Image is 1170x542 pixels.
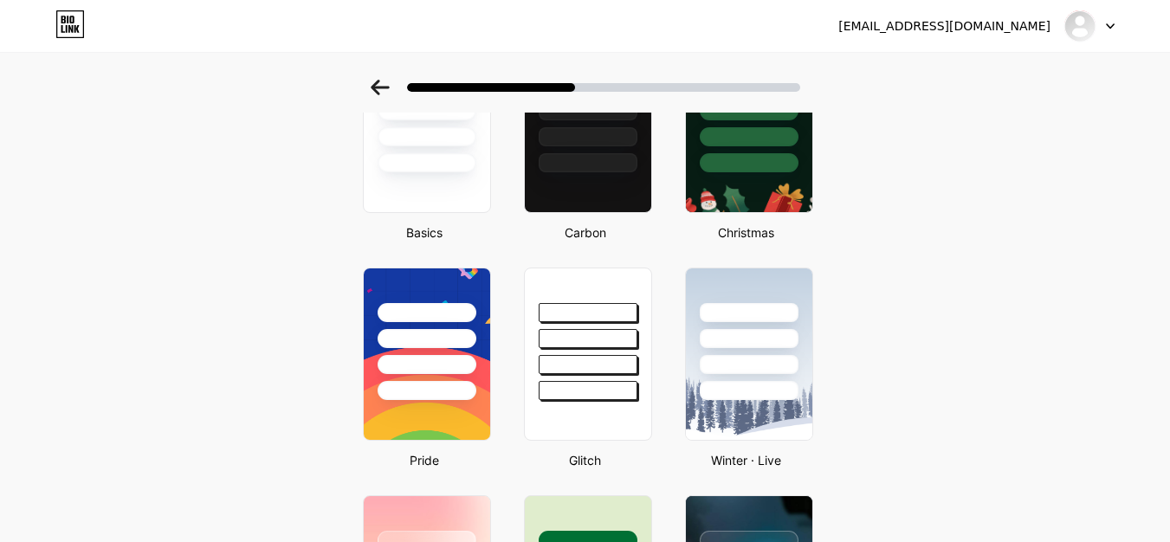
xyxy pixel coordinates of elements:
[519,223,652,242] div: Carbon
[680,451,813,469] div: Winter · Live
[358,451,491,469] div: Pride
[358,223,491,242] div: Basics
[680,223,813,242] div: Christmas
[838,17,1050,35] div: [EMAIL_ADDRESS][DOMAIN_NAME]
[519,451,652,469] div: Glitch
[1063,10,1096,42] img: kajalmathur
